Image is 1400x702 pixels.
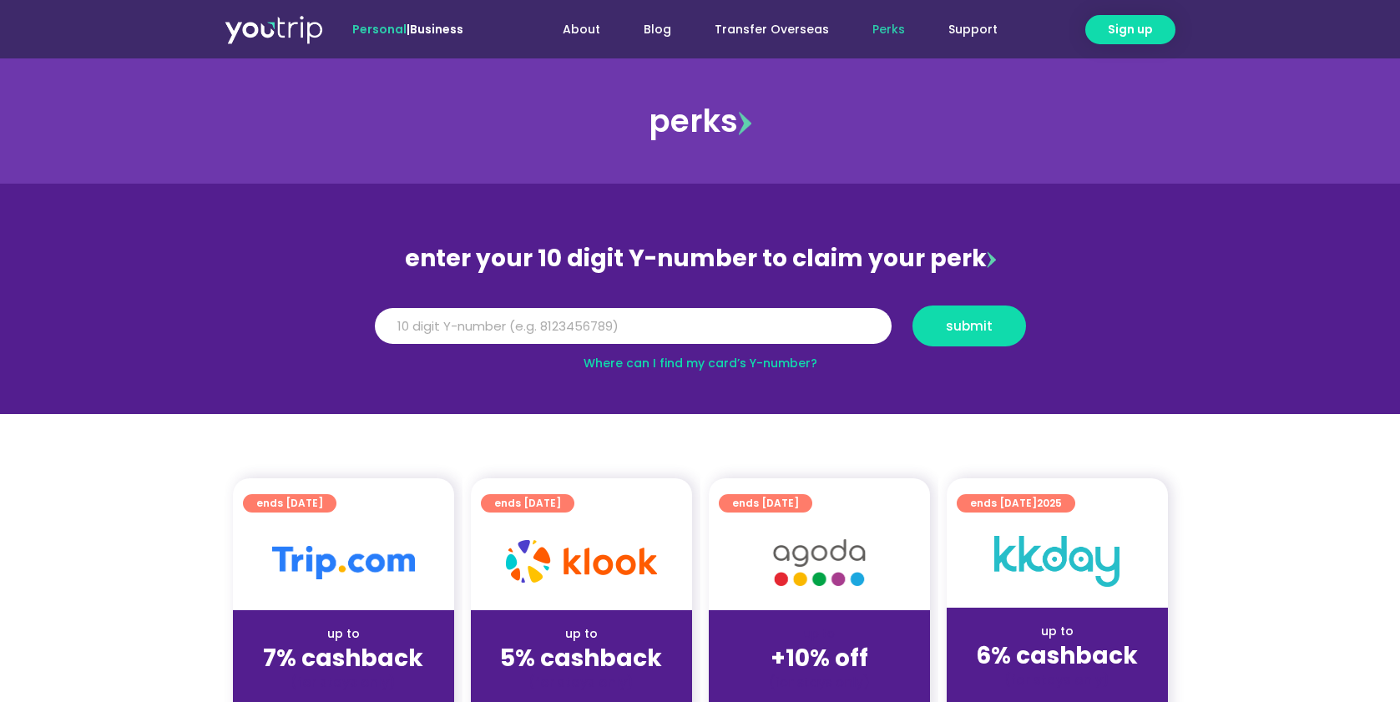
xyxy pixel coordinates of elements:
[722,674,917,691] div: (for stays only)
[375,308,892,345] input: 10 digit Y-number (e.g. 8123456789)
[243,494,336,513] a: ends [DATE]
[500,642,662,674] strong: 5% cashback
[927,14,1019,45] a: Support
[541,14,622,45] a: About
[494,494,561,513] span: ends [DATE]
[263,642,423,674] strong: 7% cashback
[1085,15,1175,44] a: Sign up
[912,306,1026,346] button: submit
[375,306,1026,359] form: Y Number
[1037,496,1062,510] span: 2025
[771,642,868,674] strong: +10% off
[352,21,463,38] span: |
[410,21,463,38] a: Business
[584,355,817,371] a: Where can I find my card’s Y-number?
[366,237,1034,280] div: enter your 10 digit Y-number to claim your perk
[246,674,441,691] div: (for stays only)
[256,494,323,513] span: ends [DATE]
[481,494,574,513] a: ends [DATE]
[246,625,441,643] div: up to
[804,625,835,642] span: up to
[960,671,1155,689] div: (for stays only)
[1108,21,1153,38] span: Sign up
[352,21,407,38] span: Personal
[732,494,799,513] span: ends [DATE]
[719,494,812,513] a: ends [DATE]
[976,639,1138,672] strong: 6% cashback
[970,494,1062,513] span: ends [DATE]
[622,14,693,45] a: Blog
[960,623,1155,640] div: up to
[946,320,993,332] span: submit
[851,14,927,45] a: Perks
[484,625,679,643] div: up to
[484,674,679,691] div: (for stays only)
[693,14,851,45] a: Transfer Overseas
[957,494,1075,513] a: ends [DATE]2025
[508,14,1019,45] nav: Menu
